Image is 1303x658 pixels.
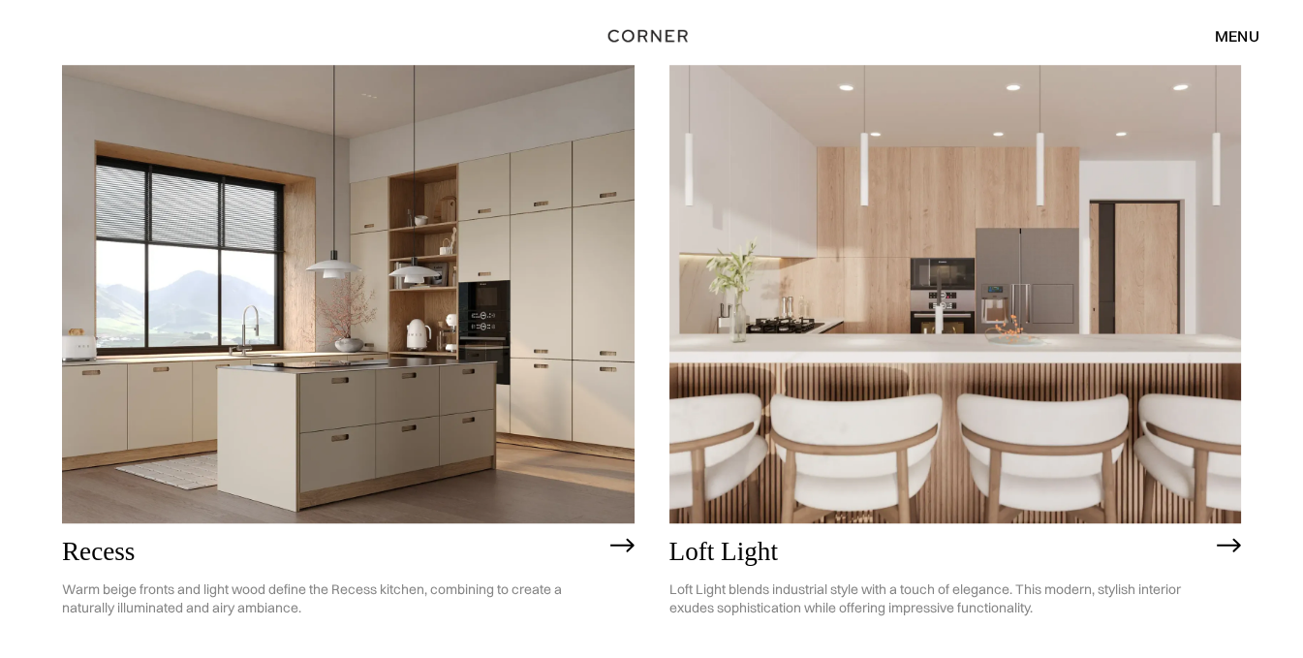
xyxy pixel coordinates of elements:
[62,538,601,567] h2: Recess
[669,538,1208,567] h2: Loft Light
[669,566,1208,632] p: Loft Light blends industrial style with a touch of elegance. This modern, stylish interior exudes...
[62,566,601,632] p: Warm beige fronts and light wood define the Recess kitchen, combining to create a naturally illum...
[603,23,701,48] a: home
[1195,19,1259,52] div: menu
[1215,28,1259,44] div: menu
